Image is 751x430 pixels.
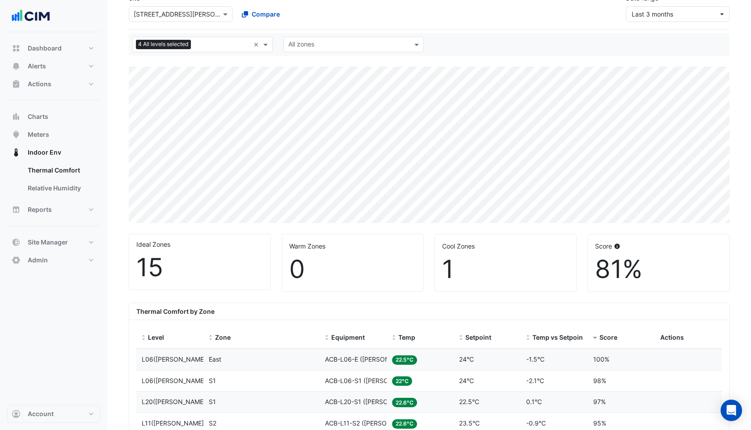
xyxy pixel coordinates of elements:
span: 98% [593,377,606,384]
div: All zones [287,39,314,51]
button: Alerts [7,57,100,75]
div: Cool Zones [442,241,569,251]
div: Ideal Zones [136,240,263,249]
button: Compare [236,6,286,22]
app-icon: Alerts [12,62,21,71]
div: 15 [136,253,263,282]
span: S1 [209,377,216,384]
span: 24°C [459,355,474,363]
span: L20(NABERS IE) [142,398,215,405]
button: Site Manager [7,233,100,251]
span: -2.1°C [526,377,544,384]
span: Setpoint [465,333,491,341]
span: ACB-L11-S2 (NABERS IE) [325,419,424,427]
div: Open Intercom Messenger [721,400,742,421]
div: Score [595,241,722,251]
span: Level [148,333,164,341]
a: Thermal Comfort [21,161,100,179]
span: Indoor Env [28,148,61,157]
button: Indoor Env [7,143,100,161]
span: East [209,355,221,363]
span: 22.6°C [392,419,417,429]
span: S2 [209,419,216,427]
div: Indoor Env [7,161,100,201]
button: Actions [7,75,100,93]
button: Meters [7,126,100,143]
span: Meters [28,130,49,139]
span: Site Manager [28,238,68,247]
span: 24°C [459,377,474,384]
span: Alerts [28,62,46,71]
span: 100% [593,355,609,363]
span: 22.5°C [459,398,479,405]
app-icon: Admin [12,256,21,265]
span: 22.6°C [392,398,417,407]
span: 22°C [392,376,412,386]
span: -1.5°C [526,355,544,363]
button: Account [7,405,100,423]
span: 95% [593,419,606,427]
span: 22.5°C [392,355,417,365]
span: Charts [28,112,48,121]
app-icon: Actions [12,80,21,89]
button: Last 3 months [626,6,730,22]
button: Charts [7,108,100,126]
span: Score [599,333,617,341]
span: Compare [252,9,280,19]
span: Clear [253,40,261,49]
span: Equipment [331,333,365,341]
span: L11(NABERS IE) [142,419,213,427]
app-icon: Site Manager [12,238,21,247]
span: S1 [209,398,216,405]
span: -0.9°C [526,419,546,427]
img: Company Logo [11,7,51,25]
div: 1 [442,254,569,284]
span: ACB-L06-E (NABERS IE) [325,355,422,363]
span: Dashboard [28,44,62,53]
span: Account [28,409,54,418]
span: Actions [660,333,684,341]
app-icon: Meters [12,130,21,139]
div: 81% [595,254,722,284]
span: L06(NABERS IE) [142,355,215,363]
span: Zone [215,333,231,341]
span: ACB-L20-S1 (NABERS IE) [325,398,425,405]
span: 01 Jun 25 - 31 Aug 25 [632,10,673,18]
div: Warm Zones [289,241,416,251]
span: Actions [28,80,51,89]
span: Temp [398,333,415,341]
span: 97% [593,398,606,405]
a: Relative Humidity [21,179,100,197]
span: L06(NABERS IE) [142,377,215,384]
app-icon: Charts [12,112,21,121]
span: Reports [28,205,52,214]
app-icon: Reports [12,205,21,214]
button: Dashboard [7,39,100,57]
span: 4 All levels selected [136,40,191,49]
button: Admin [7,251,100,269]
span: Temp vs Setpoint [532,333,585,341]
span: 0.1°C [526,398,542,405]
button: Reports [7,201,100,219]
span: Admin [28,256,48,265]
app-icon: Indoor Env [12,148,21,157]
span: 23.5°C [459,419,480,427]
div: 0 [289,254,416,284]
span: ACB-L06-S1 (NABERS IE) [325,377,426,384]
app-icon: Dashboard [12,44,21,53]
b: Thermal Comfort by Zone [136,308,215,315]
